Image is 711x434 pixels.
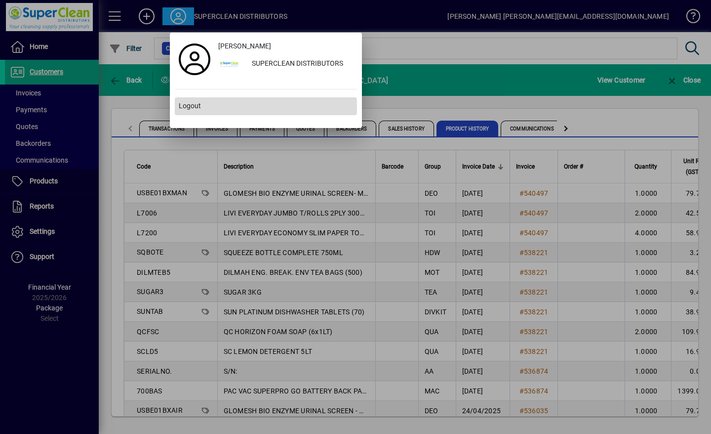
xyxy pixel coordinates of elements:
button: Logout [175,97,357,115]
div: SUPERCLEAN DISTRIBUTORS [244,55,357,73]
span: [PERSON_NAME] [218,41,271,51]
button: SUPERCLEAN DISTRIBUTORS [214,55,357,73]
a: [PERSON_NAME] [214,38,357,55]
a: Profile [175,50,214,68]
span: Logout [179,101,201,111]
